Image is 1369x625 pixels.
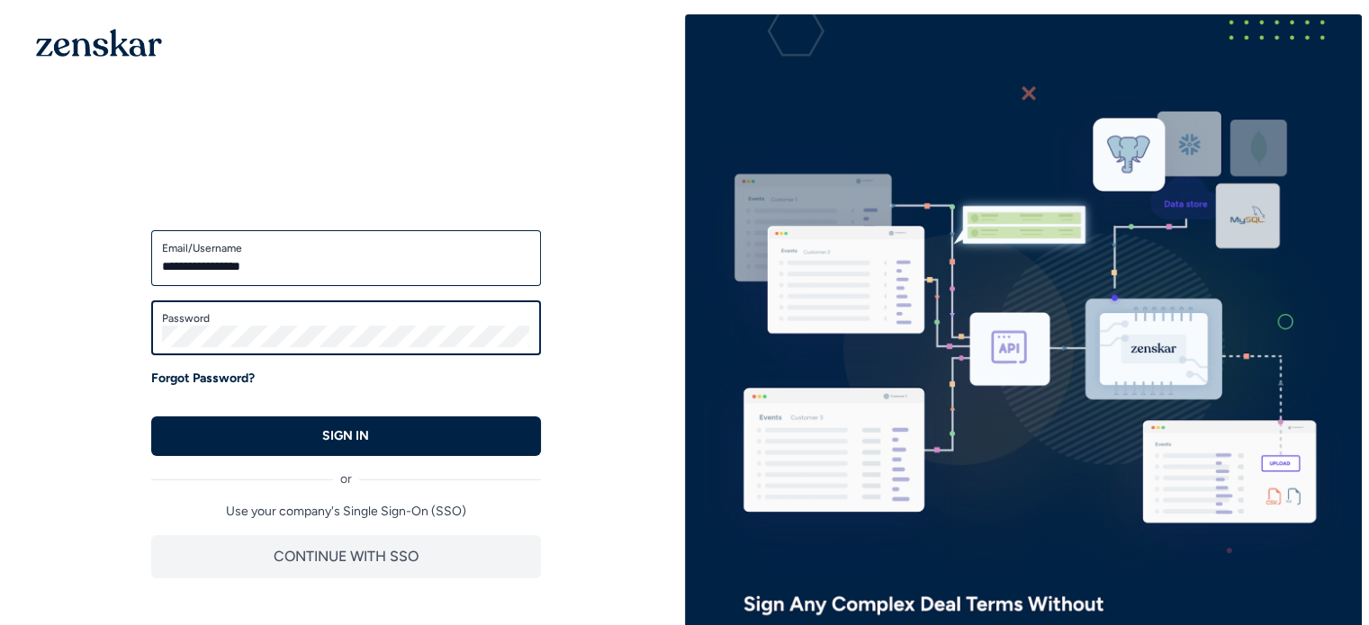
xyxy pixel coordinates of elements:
label: Email/Username [162,241,530,255]
p: SIGN IN [322,427,369,445]
label: Password [162,311,530,326]
button: CONTINUE WITH SSO [151,535,541,578]
button: SIGN IN [151,416,541,456]
a: Forgot Password? [151,370,255,388]
p: Use your company's Single Sign-On (SSO) [151,503,541,521]
div: or [151,456,541,488]
img: 1OGAJ2xQqyY4LXKgY66KYq0eOWRCkrZdAb3gUhuVAqdWPZE9SRJmCz+oDMSn4zDLXe31Ii730ItAGKgCKgCCgCikA4Av8PJUP... [36,29,162,57]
